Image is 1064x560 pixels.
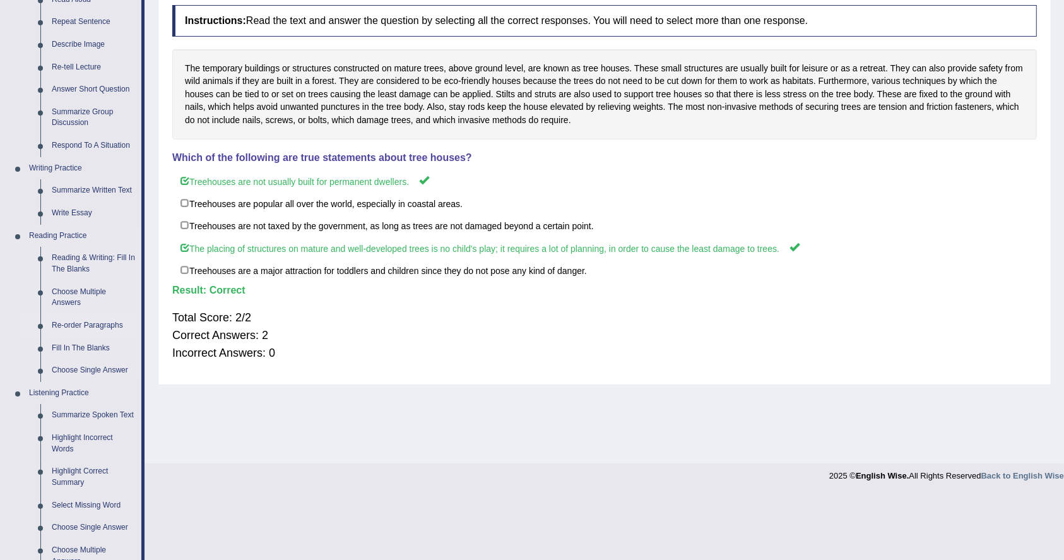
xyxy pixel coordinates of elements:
a: Writing Practice [23,157,141,180]
a: Choose Single Answer [46,359,141,382]
div: 2025 © All Rights Reserved [829,463,1064,482]
label: Treehouses are not taxed by the government, as long as trees are not damaged beyond a certain point. [172,214,1037,237]
a: Re-tell Lecture [46,56,141,79]
a: Summarize Written Text [46,179,141,202]
a: Choose Multiple Answers [46,281,141,314]
label: The placing of structures on mature and well-developed trees is no child's play; it requires a lo... [172,236,1037,259]
div: Total Score: 2/2 Correct Answers: 2 Incorrect Answers: 0 [172,302,1037,368]
div: The temporary buildings or structures constructed on mature trees, above ground level, are known ... [172,49,1037,140]
a: Describe Image [46,33,141,56]
h4: Read the text and answer the question by selecting all the correct responses. You will need to se... [172,5,1037,37]
a: Select Missing Word [46,494,141,517]
a: Re-order Paragraphs [46,314,141,337]
a: Listening Practice [23,382,141,405]
a: Back to English Wise [981,471,1064,480]
a: Reading & Writing: Fill In The Blanks [46,247,141,280]
h4: Result: [172,285,1037,296]
b: Instructions: [185,15,246,26]
a: Repeat Sentence [46,11,141,33]
a: Highlight Correct Summary [46,460,141,494]
label: Treehouses are not usually built for permanent dwellers. [172,169,1037,193]
a: Respond To A Situation [46,134,141,157]
label: Treehouses are popular all over the world, especially in coastal areas. [172,192,1037,215]
a: Reading Practice [23,225,141,247]
label: Treehouses are a major attraction for toddlers and children since they do not pose any kind of da... [172,259,1037,282]
a: Choose Single Answer [46,516,141,539]
a: Highlight Incorrect Words [46,427,141,460]
a: Answer Short Question [46,78,141,101]
a: Fill In The Blanks [46,337,141,360]
a: Summarize Group Discussion [46,101,141,134]
a: Summarize Spoken Text [46,404,141,427]
h4: Which of the following are true statements about tree houses? [172,152,1037,164]
strong: English Wise. [856,471,909,480]
a: Write Essay [46,202,141,225]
